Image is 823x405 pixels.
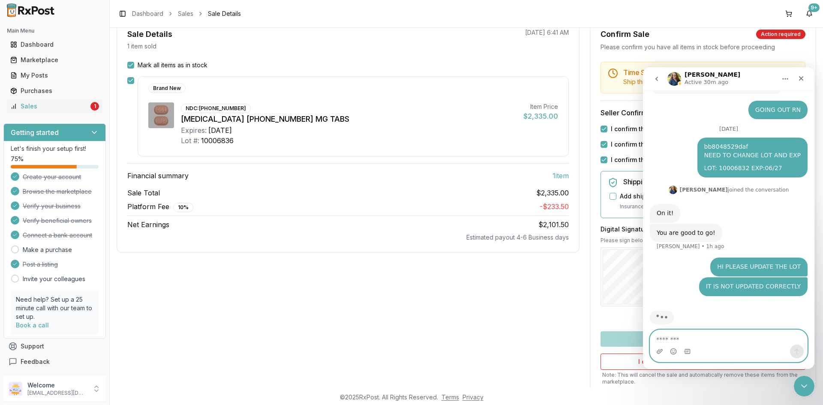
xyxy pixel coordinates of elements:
h5: Time Sensitive [623,69,798,76]
p: [DATE] 6:41 AM [525,28,569,37]
iframe: Intercom live chat [794,376,814,396]
label: Mark all items as in stock [138,61,207,69]
button: Marketplace [3,53,106,67]
h3: Seller Confirmation [601,108,805,118]
a: Dashboard [132,9,163,18]
div: Sale Details [127,28,172,40]
div: Action required [756,30,805,39]
h2: Main Menu [7,27,102,34]
div: Sales [10,102,89,111]
a: Sales [178,9,193,18]
div: Lot #: [181,135,199,146]
div: 9+ [808,3,820,12]
span: $2,101.50 [538,220,569,229]
p: Please sign below to confirm your acceptance of this order [601,237,805,244]
span: Verify beneficial owners [23,216,92,225]
label: I confirm that all 1 selected items match the listed condition [611,140,787,149]
div: $2,335.00 [523,111,558,121]
h3: Digital Signature [601,225,805,234]
p: Note: This will cancel the sale and automatically remove these items from the marketplace. [601,372,805,385]
div: NDC: [PHONE_NUMBER] [181,104,251,113]
a: My Posts [7,68,102,83]
span: Post a listing [23,260,58,269]
span: 1 item [553,171,569,181]
a: Book a call [16,321,49,329]
button: Sales1 [3,99,106,113]
p: Welcome [27,381,87,390]
button: Purchases [3,84,106,98]
div: Estimated payout 4-6 Business days [127,233,569,242]
span: Financial summary [127,171,189,181]
div: 10 % [173,203,193,212]
span: Verify your business [23,202,81,210]
div: Please confirm you have all items in stock before proceeding [601,43,805,51]
p: Let's finish your setup first! [11,144,99,153]
label: I confirm that all expiration dates are correct [611,156,745,164]
div: Purchases [10,87,99,95]
span: Net Earnings [127,219,169,230]
div: [MEDICAL_DATA] [PHONE_NUMBER] MG TABS [181,113,517,125]
a: Marketplace [7,52,102,68]
div: Marketplace [10,56,99,64]
span: Platform Fee [127,201,193,212]
img: User avatar [9,382,22,396]
button: My Posts [3,69,106,82]
h3: Getting started [11,127,59,138]
span: Browse the marketplace [23,187,92,196]
div: Confirm Sale [601,28,649,40]
a: Make a purchase [23,246,72,254]
button: Support [3,339,106,354]
nav: breadcrumb [132,9,241,18]
div: Expires: [181,125,207,135]
p: 1 item sold [127,42,156,51]
span: Create your account [23,173,81,181]
img: RxPost Logo [3,3,58,17]
p: [EMAIL_ADDRESS][DOMAIN_NAME] [27,390,87,396]
a: Terms [442,393,459,401]
div: My Posts [10,71,99,80]
button: Dashboard [3,38,106,51]
div: [DATE] [208,125,232,135]
span: Sale Total [127,188,160,198]
iframe: Intercom live chat [643,67,814,369]
button: Feedback [3,354,106,369]
div: 10006836 [201,135,234,146]
button: I don't have these items available anymore [601,354,805,370]
span: $2,335.00 [536,188,569,198]
p: Need help? Set up a 25 minute call with our team to set up. [16,295,93,321]
label: Add shipping insurance for $35.03 ( 1.5 % of order value) [620,192,787,201]
img: Biktarvy 50-200-25 MG TABS [148,102,174,128]
a: Dashboard [7,37,102,52]
div: Brand New [148,84,186,93]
